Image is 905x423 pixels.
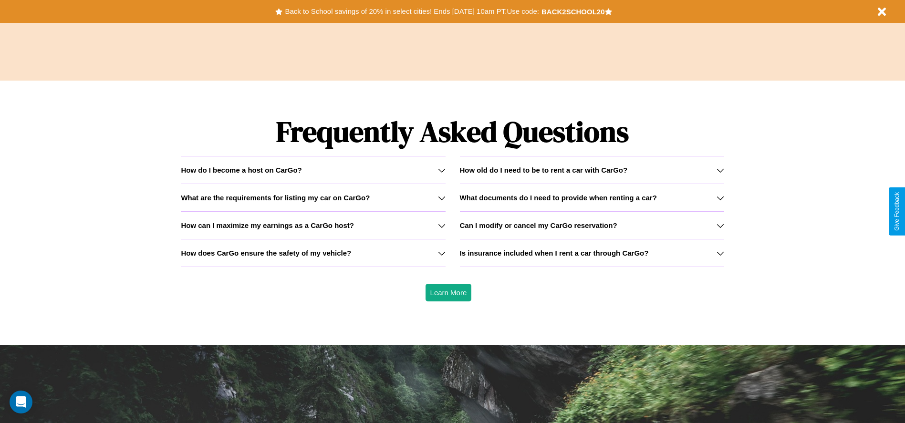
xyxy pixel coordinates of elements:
[460,194,657,202] h3: What documents do I need to provide when renting a car?
[541,8,605,16] b: BACK2SCHOOL20
[460,249,649,257] h3: Is insurance included when I rent a car through CarGo?
[181,221,354,229] h3: How can I maximize my earnings as a CarGo host?
[460,221,617,229] h3: Can I modify or cancel my CarGo reservation?
[181,107,724,156] h1: Frequently Asked Questions
[181,249,351,257] h3: How does CarGo ensure the safety of my vehicle?
[426,284,472,301] button: Learn More
[10,391,32,413] div: Open Intercom Messenger
[181,194,370,202] h3: What are the requirements for listing my car on CarGo?
[894,192,900,231] div: Give Feedback
[181,166,302,174] h3: How do I become a host on CarGo?
[282,5,541,18] button: Back to School savings of 20% in select cities! Ends [DATE] 10am PT.Use code:
[460,166,628,174] h3: How old do I need to be to rent a car with CarGo?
